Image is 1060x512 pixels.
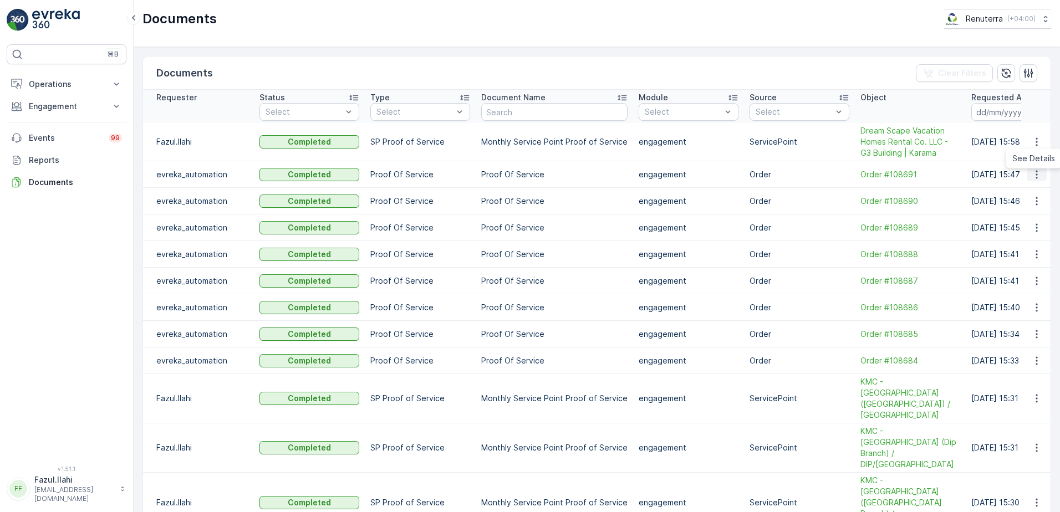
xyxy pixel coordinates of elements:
[370,275,470,286] p: Proof Of Service
[288,329,331,340] p: Completed
[938,68,986,79] p: Clear Filters
[34,474,114,485] p: Fazul.Ilahi
[156,249,248,260] p: evreka_automation
[860,376,960,421] a: KMC - Karama Medical Center (Al Khail Gate Branch) / Al Quoz
[142,10,217,28] p: Documents
[481,442,628,453] p: Monthly Service Point Proof of Service
[370,302,470,313] p: Proof Of Service
[860,275,960,286] span: Order #108687
[32,9,80,31] img: logo_light-DOdMpM7g.png
[639,442,738,453] p: engagement
[481,355,628,366] p: Proof Of Service
[259,194,359,208] button: Completed
[639,275,738,286] p: engagement
[370,393,470,404] p: SP Proof of Service
[370,92,390,103] p: Type
[156,355,248,366] p: evreka_automation
[259,135,359,149] button: Completed
[156,497,248,508] p: Fazul.Ilahi
[259,248,359,261] button: Completed
[639,497,738,508] p: engagement
[481,275,628,286] p: Proof Of Service
[266,106,342,117] p: Select
[481,92,546,103] p: Document Name
[156,329,248,340] p: evreka_automation
[288,249,331,260] p: Completed
[156,275,248,286] p: evreka_automation
[971,92,1025,103] p: Requested At
[639,136,738,147] p: engagement
[259,168,359,181] button: Completed
[288,222,331,233] p: Completed
[288,497,331,508] p: Completed
[481,302,628,313] p: Proof Of Service
[944,13,961,25] img: Screenshot_2024-07-26_at_13.33.01.png
[7,127,126,149] a: Events99
[860,302,960,313] a: Order #108686
[288,355,331,366] p: Completed
[111,134,120,142] p: 99
[750,442,849,453] p: ServicePoint
[156,65,213,81] p: Documents
[860,426,960,470] a: KMC - Karama Medical Center (Dip Branch) / DIP/Jabal Ali
[156,196,248,207] p: evreka_automation
[29,177,122,188] p: Documents
[639,249,738,260] p: engagement
[860,125,960,158] a: Dream Scape Vacation Homes Rental Co. LLC - G3 Building | Karama
[750,275,849,286] p: Order
[860,222,960,233] span: Order #108689
[750,196,849,207] p: Order
[481,329,628,340] p: Proof Of Service
[7,474,126,503] button: FFFazul.Ilahi[EMAIL_ADDRESS][DOMAIN_NAME]
[259,221,359,234] button: Completed
[750,355,849,366] p: Order
[750,497,849,508] p: ServicePoint
[860,355,960,366] a: Order #108684
[481,249,628,260] p: Proof Of Service
[370,497,470,508] p: SP Proof of Service
[481,222,628,233] p: Proof Of Service
[288,393,331,404] p: Completed
[639,355,738,366] p: engagement
[639,329,738,340] p: engagement
[860,329,960,340] a: Order #108685
[1008,151,1059,166] a: See Details
[860,92,886,103] p: Object
[370,169,470,180] p: Proof Of Service
[370,442,470,453] p: SP Proof of Service
[481,169,628,180] p: Proof Of Service
[7,171,126,193] a: Documents
[7,73,126,95] button: Operations
[108,50,119,59] p: ⌘B
[370,136,470,147] p: SP Proof of Service
[966,13,1003,24] p: Renuterra
[29,132,102,144] p: Events
[156,302,248,313] p: evreka_automation
[750,249,849,260] p: Order
[29,155,122,166] p: Reports
[750,393,849,404] p: ServicePoint
[34,485,114,503] p: [EMAIL_ADDRESS][DOMAIN_NAME]
[639,92,668,103] p: Module
[376,106,453,117] p: Select
[29,101,104,112] p: Engagement
[971,103,1047,121] input: dd/mm/yyyy
[639,169,738,180] p: engagement
[156,169,248,180] p: evreka_automation
[860,196,960,207] a: Order #108690
[860,249,960,260] a: Order #108688
[370,329,470,340] p: Proof Of Service
[916,64,993,82] button: Clear Filters
[29,79,104,90] p: Operations
[639,393,738,404] p: engagement
[860,169,960,180] a: Order #108691
[860,426,960,470] span: KMC - [GEOGRAPHIC_DATA] (Dip Branch) / DIP/[GEOGRAPHIC_DATA]
[481,393,628,404] p: Monthly Service Point Proof of Service
[288,442,331,453] p: Completed
[750,92,777,103] p: Source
